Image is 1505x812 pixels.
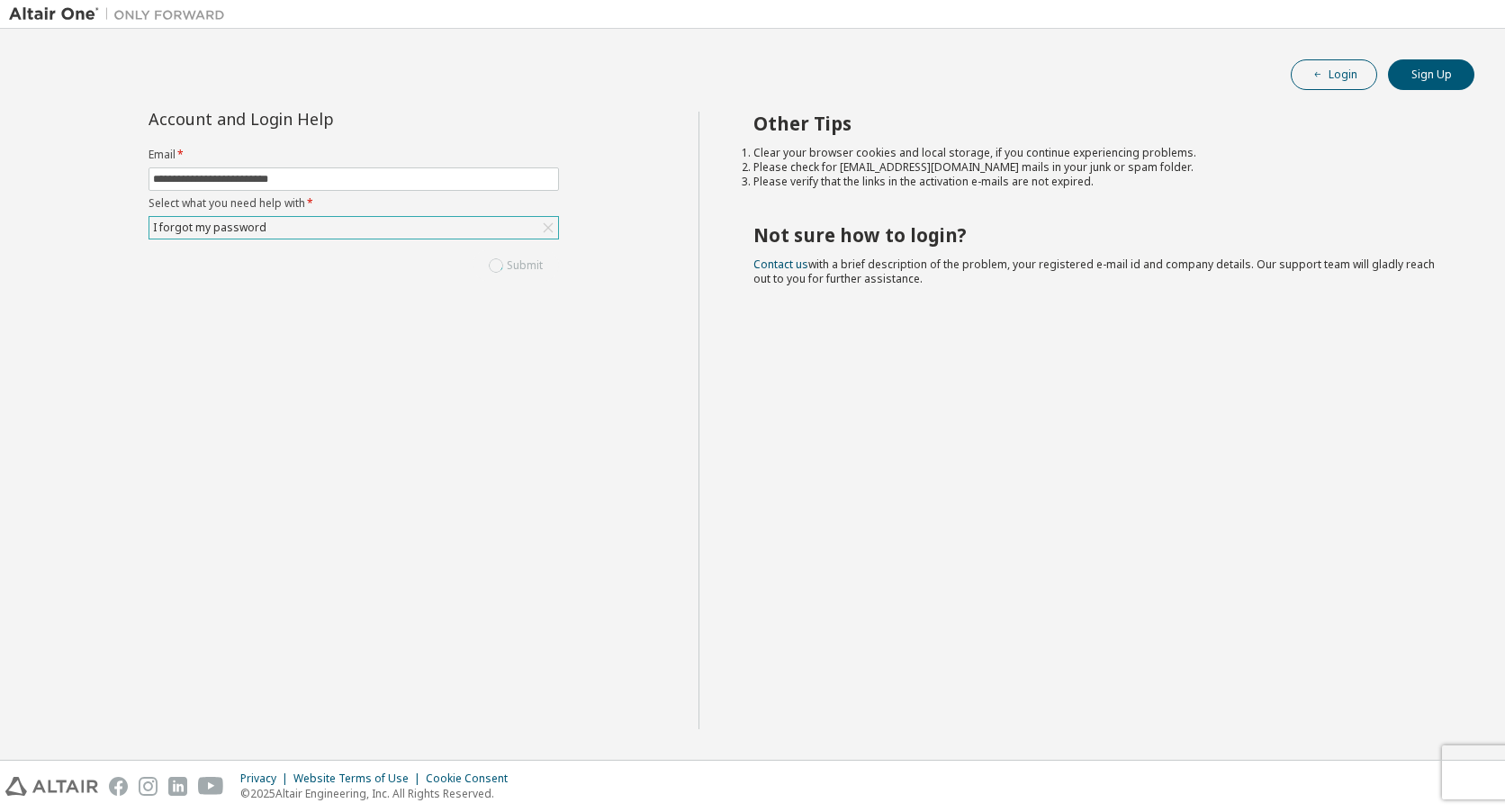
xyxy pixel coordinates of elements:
[753,175,1443,189] li: Please verify that the links in the activation e-mails are not expired.
[240,786,518,801] p: © 2025 Altair Engineering, Inc. All Rights Reserved.
[426,771,518,786] div: Cookie Consent
[168,777,187,796] img: linkedin.svg
[149,217,558,239] div: I forgot my password
[139,777,158,796] img: instagram.svg
[109,777,128,796] img: facebook.svg
[753,257,1435,286] span: with a brief description of the problem, your registered e-mail id and company details. Our suppo...
[1291,59,1377,90] button: Login
[240,771,293,786] div: Privacy
[753,160,1443,175] li: Please check for [EMAIL_ADDRESS][DOMAIN_NAME] mails in your junk or spam folder.
[5,777,98,796] img: altair_logo.svg
[753,223,1443,247] h2: Not sure how to login?
[150,218,269,238] div: I forgot my password
[149,196,559,211] label: Select what you need help with
[1388,59,1474,90] button: Sign Up
[198,777,224,796] img: youtube.svg
[149,148,559,162] label: Email
[753,112,1443,135] h2: Other Tips
[293,771,426,786] div: Website Terms of Use
[149,112,477,126] div: Account and Login Help
[9,5,234,23] img: Altair One
[753,146,1443,160] li: Clear your browser cookies and local storage, if you continue experiencing problems.
[753,257,808,272] a: Contact us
